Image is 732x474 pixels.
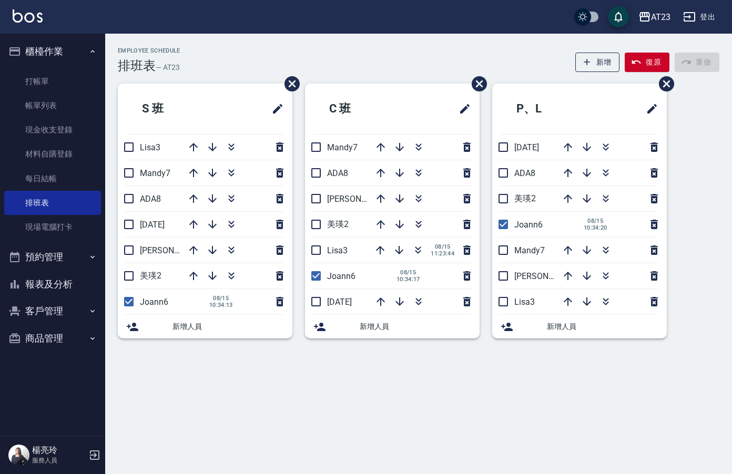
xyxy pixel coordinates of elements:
span: Mandy7 [140,168,170,178]
span: 08/15 [584,218,607,224]
span: 08/15 [396,269,420,276]
div: AT23 [651,11,670,24]
button: 商品管理 [4,325,101,352]
div: 新增人員 [118,315,292,338]
span: [PERSON_NAME]19 [514,271,587,281]
h2: C 班 [313,90,409,128]
span: 新增人員 [547,321,658,332]
span: 美瑛2 [514,193,536,203]
span: 刪除班表 [464,68,489,99]
span: Lisa3 [327,245,348,255]
img: Person [8,445,29,466]
div: 新增人員 [305,315,480,338]
a: 排班表 [4,191,101,215]
span: ADA8 [327,168,348,178]
span: [PERSON_NAME]19 [140,245,212,255]
a: 材料自購登錄 [4,142,101,166]
a: 打帳單 [4,69,101,94]
span: ADA8 [140,194,161,204]
span: Lisa3 [514,297,535,307]
button: 客戶管理 [4,297,101,325]
button: save [608,6,629,27]
span: [DATE] [140,220,165,230]
button: 新增 [575,53,620,72]
span: Mandy7 [514,245,545,255]
a: 現場電腦打卡 [4,215,101,239]
button: 預約管理 [4,243,101,271]
h6: — AT23 [156,62,180,73]
span: Joann6 [140,297,168,307]
span: 08/15 [209,295,233,302]
a: 帳單列表 [4,94,101,118]
span: [PERSON_NAME]19 [327,194,400,204]
h5: 楊亮玲 [32,445,86,456]
button: 報表及分析 [4,271,101,298]
span: 刪除班表 [651,68,676,99]
a: 每日結帳 [4,167,101,191]
a: 現金收支登錄 [4,118,101,142]
span: 10:34:17 [396,276,420,283]
h2: S 班 [126,90,222,128]
span: 08/15 [431,243,454,250]
span: 新增人員 [172,321,284,332]
span: 10:34:13 [209,302,233,308]
span: 美瑛2 [327,219,349,229]
span: 修改班表的標題 [639,96,658,121]
button: 登出 [679,7,719,27]
p: 服務人員 [32,456,86,465]
span: 修改班表的標題 [452,96,471,121]
button: AT23 [634,6,675,28]
span: Joann6 [514,220,543,230]
span: 修改班表的標題 [265,96,284,121]
span: ADA8 [514,168,535,178]
button: 櫃檯作業 [4,38,101,65]
h2: Employee Schedule [118,47,180,54]
span: 10:34:20 [584,224,607,231]
span: [DATE] [327,297,352,307]
span: 刪除班表 [277,68,301,99]
div: 新增人員 [492,315,667,338]
span: 美瑛2 [140,271,161,281]
span: Lisa3 [140,142,160,152]
img: Logo [13,9,43,23]
span: Mandy7 [327,142,358,152]
h2: P、L [501,90,598,128]
span: 新增人員 [360,321,471,332]
span: Joann6 [327,271,355,281]
h3: 排班表 [118,58,156,73]
span: 11:23:44 [431,250,454,257]
button: 復原 [625,53,669,72]
span: [DATE] [514,142,539,152]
